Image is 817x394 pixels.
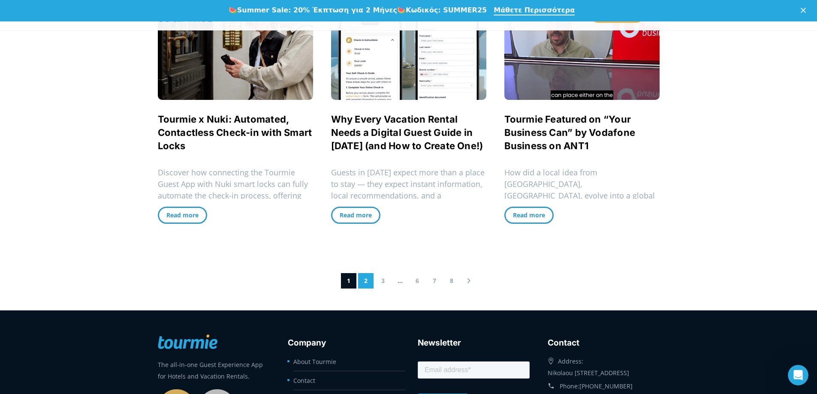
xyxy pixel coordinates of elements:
[427,273,442,289] a: 7
[504,114,636,151] a: Tourmie Featured on “Your Business Can” by Vodafone Business on ANT1
[340,211,372,219] span: Read more
[341,273,356,289] a: 1
[375,273,391,289] a: 3
[504,207,554,224] a: Read more
[229,6,487,15] div: 🍉 🍉
[513,211,545,219] span: Read more
[406,6,487,14] b: Κωδικός: SUMMER25
[158,359,270,382] p: The all-in-one Guest Experience App for Hotels and Vacation Rentals.
[166,211,199,219] span: Read more
[331,167,486,213] p: Guests in [DATE] expect more than a place to stay — they expect instant information, local recomm...
[444,273,459,289] a: 8
[288,337,400,349] h3: Company
[801,8,809,13] div: Κλείσιμο
[237,6,397,14] b: Summer Sale: 20% Έκπτωση για 2 Μήνες
[548,337,660,349] h3: Contact
[358,273,374,289] a: 2
[331,114,483,151] a: Why Every Vacation Rental Needs a Digital Guest Guide in [DATE] (and How to Create One!)
[158,167,313,213] p: Discover how connecting the Tourmie Guest App with Nuki smart locks can fully automate the check-...
[418,337,530,349] h3: Newsletter
[293,376,315,385] a: Contact
[410,273,425,289] a: 6
[158,207,207,224] a: Read more
[158,114,312,151] a: Tourmie x Nuki: Automated, Contactless Check-in with Smart Locks
[392,273,408,289] span: ...
[579,382,633,390] a: [PHONE_NUMBER]
[548,379,660,394] div: Phone:
[504,167,660,329] p: How did a local idea from [GEOGRAPHIC_DATA], [GEOGRAPHIC_DATA], evolve into a global platform sup...
[788,365,808,385] iframe: Intercom live chat
[293,358,336,366] a: About Tourmie
[331,207,380,224] a: Read more
[548,353,660,379] div: Address: Nikolaou [STREET_ADDRESS]
[494,6,575,15] a: Μάθετε Περισσότερα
